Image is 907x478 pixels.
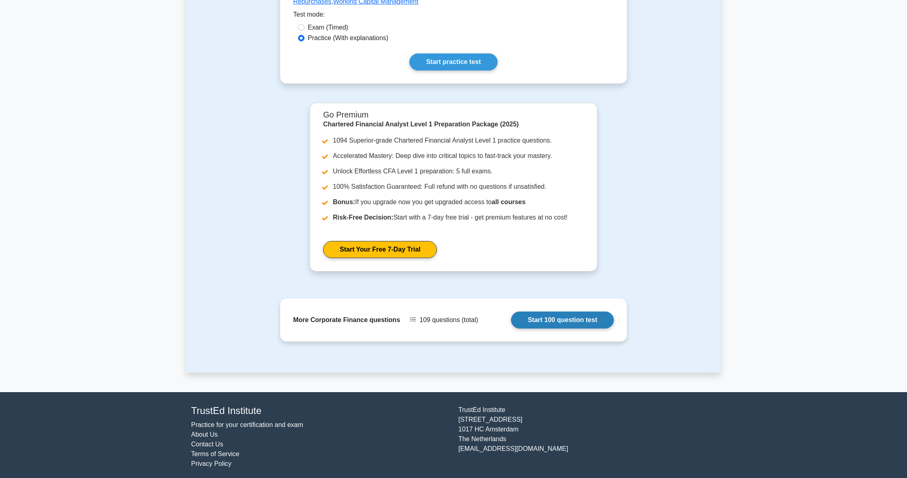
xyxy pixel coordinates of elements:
div: TrustEd Institute [STREET_ADDRESS] 1017 HC Amsterdam The Netherlands [EMAIL_ADDRESS][DOMAIN_NAME] [453,405,721,469]
a: About Us [191,431,218,438]
a: Practice for your certification and exam [191,421,303,428]
a: Contact Us [191,441,223,448]
a: Start Your Free 7-Day Trial [323,241,437,258]
a: Start 100 question test [511,312,614,329]
a: Privacy Policy [191,460,232,467]
label: Exam (Timed) [308,23,348,32]
a: Terms of Service [191,450,239,457]
a: Start practice test [409,53,497,70]
label: Practice (With explanations) [308,33,388,43]
h4: TrustEd Institute [191,405,449,417]
div: Test mode: [293,10,614,23]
